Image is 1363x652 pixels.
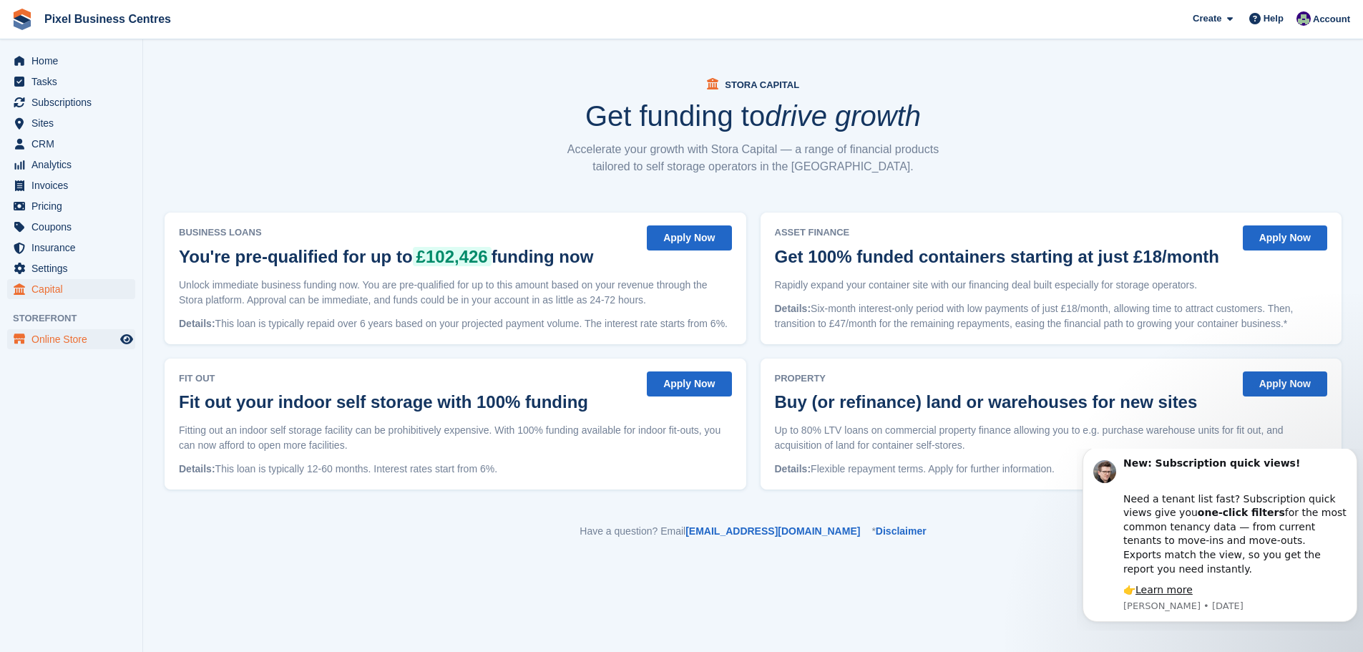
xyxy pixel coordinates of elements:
[31,134,117,154] span: CRM
[179,225,600,240] span: Business Loans
[1296,11,1311,26] img: Ed Simpson
[121,58,208,69] b: one-click filters
[31,258,117,278] span: Settings
[7,196,135,216] a: menu
[7,258,135,278] a: menu
[775,301,1328,331] p: Six-month interest-only period with low payments of just £18/month, allowing time to attract cust...
[179,462,732,477] p: This loan is typically 12-60 months. Interest rates start from 6%.
[7,279,135,299] a: menu
[179,247,593,266] h2: You're pre-qualified for up to funding now
[7,134,135,154] a: menu
[775,392,1198,412] h2: Buy (or refinance) land or warehouses for new sites
[31,279,117,299] span: Capital
[11,9,33,30] img: stora-icon-8386f47178a22dfd0bd8f6a31ec36ba5ce8667c1dd55bd0f319d3a0aa187defe.svg
[179,371,595,386] span: Fit Out
[7,72,135,92] a: menu
[1193,11,1221,26] span: Create
[165,524,1342,539] p: Have a question? Email *
[7,92,135,112] a: menu
[7,155,135,175] a: menu
[647,225,731,250] button: Apply Now
[775,247,1219,266] h2: Get 100% funded containers starting at just £18/month
[585,102,921,130] h1: Get funding to
[16,11,39,34] img: Profile image for Steven
[47,9,223,20] b: New: Subscription quick views!
[179,278,732,308] p: Unlock immediate business funding now. You are pre-qualified for up to this amount based on your ...
[31,72,117,92] span: Tasks
[31,51,117,71] span: Home
[775,462,1328,477] p: Flexible repayment terms. Apply for further information.
[1243,225,1327,250] button: Apply Now
[775,303,811,314] span: Details:
[1077,449,1363,631] iframe: Intercom notifications message
[775,423,1328,453] p: Up to 80% LTV loans on commercial property finance allowing you to e.g. purchase warehouse units ...
[560,141,947,175] p: Accelerate your growth with Stora Capital — a range of financial products tailored to self storag...
[47,151,270,164] p: Message from Steven, sent 3d ago
[179,463,215,475] span: Details:
[47,8,270,148] div: Message content
[876,525,927,537] a: Disclaimer
[7,113,135,133] a: menu
[775,463,811,475] span: Details:
[765,100,921,132] i: drive growth
[31,113,117,133] span: Sites
[47,135,270,149] div: 👉
[725,79,799,90] span: Stora Capital
[13,311,142,326] span: Storefront
[47,29,270,127] div: Need a tenant list fast? Subscription quick views give you for the most common tenancy data — fro...
[31,92,117,112] span: Subscriptions
[775,278,1328,293] p: Rapidly expand your container site with our financing deal built especially for storage operators.
[31,196,117,216] span: Pricing
[31,217,117,237] span: Coupons
[179,392,588,412] h2: Fit out your indoor self storage with 100% funding
[7,238,135,258] a: menu
[685,525,860,537] a: [EMAIL_ADDRESS][DOMAIN_NAME]
[1313,12,1350,26] span: Account
[7,329,135,349] a: menu
[31,329,117,349] span: Online Store
[7,51,135,71] a: menu
[1243,371,1327,396] button: Apply Now
[7,217,135,237] a: menu
[775,225,1226,240] span: Asset Finance
[59,135,116,147] a: Learn more
[31,155,117,175] span: Analytics
[31,175,117,195] span: Invoices
[647,371,731,396] button: Apply Now
[413,247,492,266] span: £102,426
[179,423,732,453] p: Fitting out an indoor self storage facility can be prohibitively expensive. With 100% funding ava...
[179,318,215,329] span: Details:
[7,175,135,195] a: menu
[39,7,177,31] a: Pixel Business Centres
[179,316,732,331] p: This loan is typically repaid over 6 years based on your projected payment volume. The interest r...
[31,238,117,258] span: Insurance
[775,371,1205,386] span: Property
[1264,11,1284,26] span: Help
[118,331,135,348] a: Preview store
